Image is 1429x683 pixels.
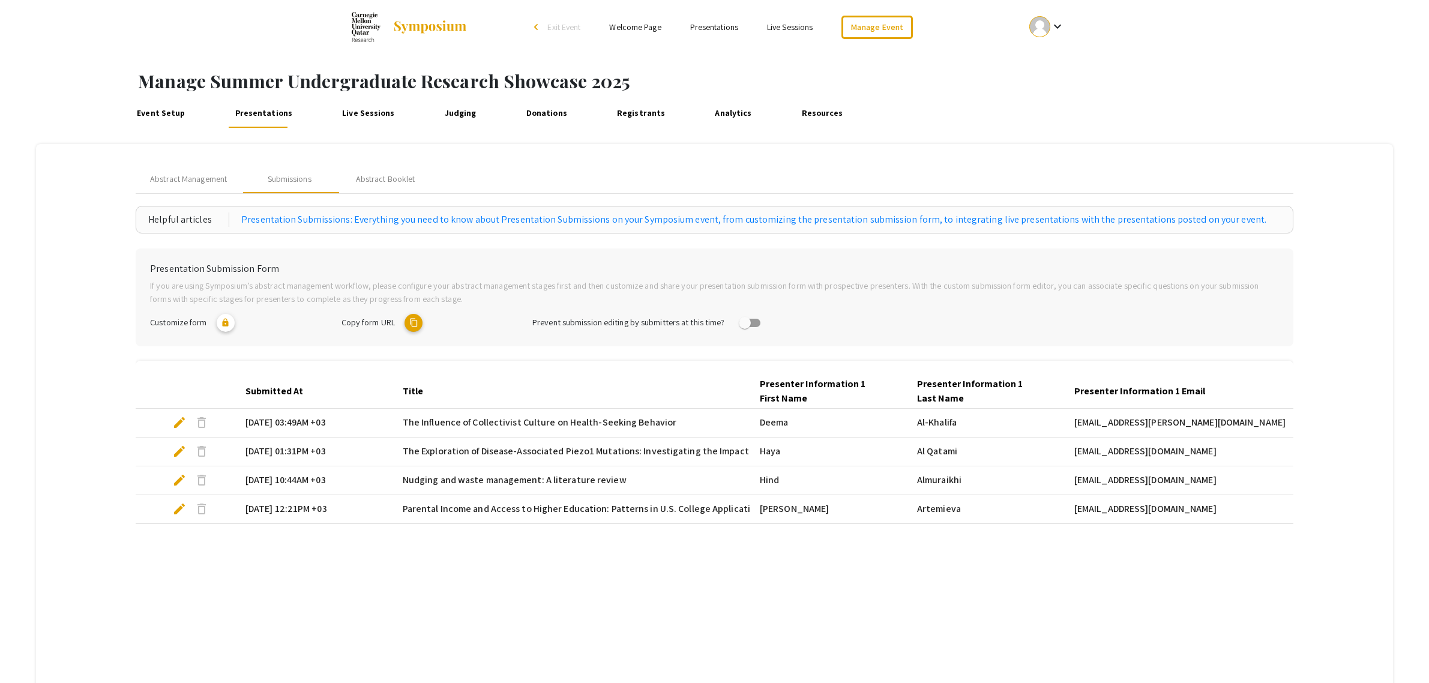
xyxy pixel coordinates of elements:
a: Presentations [690,22,738,32]
a: Event Setup [133,99,188,128]
a: Summer Undergraduate Research Showcase 2025 [352,12,468,42]
mat-cell: Al Qatami [907,438,1065,466]
h6: Presentation Submission Form [150,263,1279,274]
a: Resources [798,99,847,128]
span: delete [194,415,209,430]
iframe: Chat [9,629,51,674]
a: Live Sessions [767,22,813,32]
mat-cell: [DATE] 01:31PM +03 [236,438,393,466]
div: arrow_back_ios [534,23,541,31]
span: Copy form URL [341,316,395,328]
mat-cell: [EMAIL_ADDRESS][DOMAIN_NAME] [1065,466,1308,495]
span: The Influence of Collectivist Culture on Health-Seeking Behavior [403,415,676,430]
span: Nudging and waste management: A literature review [403,473,627,487]
span: Parental Income and Access to Higher Education: Patterns in U.S. College Application and Attendance [403,502,832,516]
div: Helpful articles [148,212,229,227]
div: Submitted At [245,384,303,399]
mat-icon: lock [217,314,235,332]
mat-cell: [EMAIL_ADDRESS][DOMAIN_NAME] [1065,495,1308,524]
span: The Exploration of Disease-Associated Piezo1 Mutations: Investigating the Impact of M2241R, R2482... [403,444,1126,459]
span: delete [194,502,209,516]
span: edit [172,473,187,487]
span: Exit Event [547,22,580,32]
span: edit [172,444,187,459]
div: Abstract Booklet [356,173,415,185]
div: Submissions [268,173,311,185]
span: delete [194,473,209,487]
span: Prevent submission editing by submitters at this time? [532,316,724,328]
a: Judging [441,99,480,128]
img: Symposium by ForagerOne [393,20,468,34]
mat-icon: Expand account dropdown [1050,19,1065,34]
a: Welcome Page [609,22,661,32]
span: edit [172,502,187,516]
div: Presenter Information 1 Email [1074,384,1205,399]
mat-cell: [EMAIL_ADDRESS][DOMAIN_NAME] [1065,438,1308,466]
mat-cell: [DATE] 12:21PM +03 [236,495,393,524]
a: Registrants [613,99,669,128]
mat-icon: copy URL [405,314,423,332]
a: Live Sessions [338,99,398,128]
div: Submitted At [245,384,314,399]
img: Summer Undergraduate Research Showcase 2025 [352,12,381,42]
div: Presenter Information 1 Last Name [917,377,1044,406]
a: Analytics [712,99,756,128]
h1: Manage Summer Undergraduate Research Showcase 2025 [138,70,1429,92]
div: Title [403,384,434,399]
mat-cell: Almuraikhi [907,466,1065,495]
p: If you are using Symposium’s abstract management workflow, please configure your abstract managem... [150,279,1279,305]
mat-cell: Artemieva [907,495,1065,524]
mat-cell: Al-Khalifa [907,409,1065,438]
a: Presentations [232,99,296,128]
span: Abstract Management [150,173,227,185]
div: Title [403,384,423,399]
a: Presentation Submissions: Everything you need to know about Presentation Submissions on your Symp... [241,212,1266,227]
span: edit [172,415,187,430]
mat-cell: [PERSON_NAME] [750,495,907,524]
div: Presenter Information 1 Email [1074,384,1216,399]
mat-cell: [DATE] 03:49AM +03 [236,409,393,438]
button: Expand account dropdown [1017,13,1077,40]
a: Donations [523,99,571,128]
a: Manage Event [841,16,912,39]
span: delete [194,444,209,459]
mat-cell: [EMAIL_ADDRESS][PERSON_NAME][DOMAIN_NAME] [1065,409,1308,438]
mat-cell: Deema [750,409,907,438]
span: Customize form [150,316,206,328]
mat-cell: Hind [750,466,907,495]
div: Presenter Information 1 Last Name [917,377,1055,406]
mat-cell: [DATE] 10:44AM +03 [236,466,393,495]
div: Presenter Information 1 First Name [760,377,898,406]
mat-cell: Haya [750,438,907,466]
div: Presenter Information 1 First Name [760,377,887,406]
